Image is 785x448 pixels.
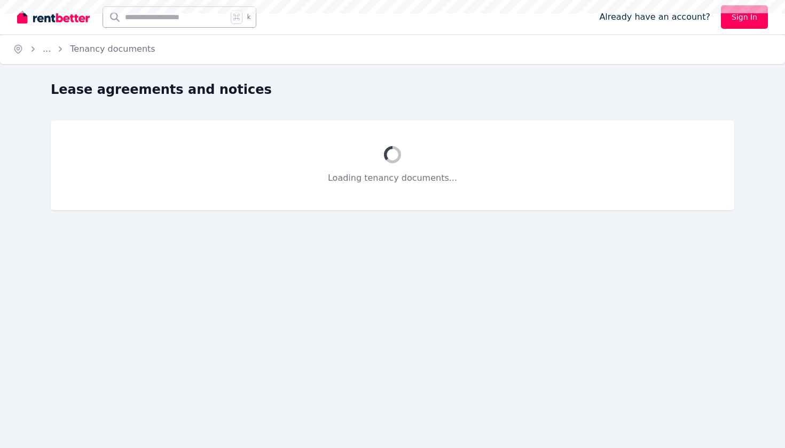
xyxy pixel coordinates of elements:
a: Sign In [721,5,768,29]
p: Loading tenancy documents... [76,172,709,185]
a: ... [43,44,51,54]
span: Already have an account? [599,11,710,23]
span: k [247,13,250,21]
img: RentBetter [17,9,90,25]
h1: Lease agreements and notices [51,81,272,98]
a: Tenancy documents [70,44,155,54]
